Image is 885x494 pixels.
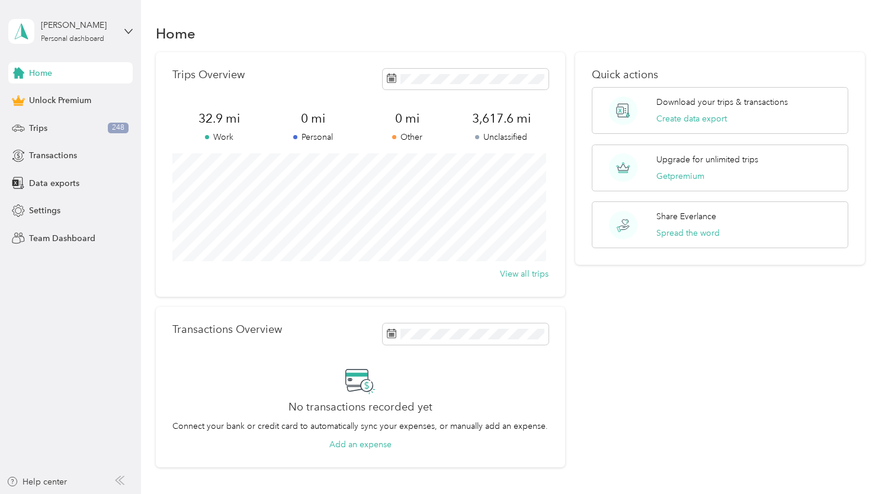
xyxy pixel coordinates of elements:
p: Other [360,131,454,143]
span: 0 mi [360,110,454,127]
button: Help center [7,476,67,488]
p: Work [172,131,267,143]
span: Unlock Premium [29,94,91,107]
span: Transactions [29,149,77,162]
h2: No transactions recorded yet [288,401,432,413]
button: Create data export [656,113,727,125]
span: Settings [29,204,60,217]
span: Team Dashboard [29,232,95,245]
p: Share Everlance [656,210,716,223]
span: 0 mi [267,110,361,127]
h1: Home [156,27,195,40]
div: [PERSON_NAME] [41,19,115,31]
p: Upgrade for unlimited trips [656,153,758,166]
span: Data exports [29,177,79,190]
iframe: Everlance-gr Chat Button Frame [819,428,885,494]
p: Unclassified [454,131,549,143]
span: 248 [108,123,129,133]
p: Trips Overview [172,69,245,81]
div: Personal dashboard [41,36,104,43]
p: Transactions Overview [172,323,282,336]
p: Download your trips & transactions [656,96,788,108]
p: Personal [267,131,361,143]
button: Spread the word [656,227,720,239]
p: Quick actions [592,69,848,81]
span: 32.9 mi [172,110,267,127]
button: Getpremium [656,170,704,182]
button: View all trips [500,268,549,280]
button: Add an expense [329,438,392,451]
span: 3,617.6 mi [454,110,549,127]
p: Connect your bank or credit card to automatically sync your expenses, or manually add an expense. [172,420,548,432]
span: Trips [29,122,47,134]
span: Home [29,67,52,79]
